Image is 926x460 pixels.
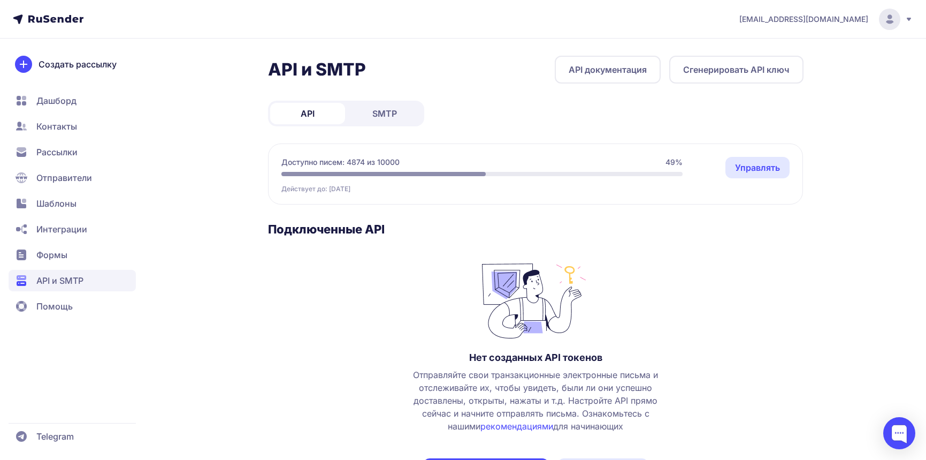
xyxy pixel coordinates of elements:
span: Создать рассылку [39,58,117,71]
h2: API и SMTP [268,59,366,80]
a: API [270,103,345,124]
span: SMTP [372,107,397,120]
a: API документация [555,56,661,84]
span: 49% [665,157,683,168]
span: Отправители [36,171,92,184]
h3: Подключенные API [268,222,803,237]
span: Помощь [36,300,73,313]
a: SMTP [347,103,422,124]
span: Дашборд [36,94,76,107]
span: Контакты [36,120,77,133]
a: рекомендациями [480,421,553,432]
span: API и SMTP [36,274,83,287]
button: Сгенерировать API ключ [669,56,803,84]
span: Шаблоны [36,197,76,210]
span: Telegram [36,430,74,443]
span: Интеграции [36,223,87,236]
span: Отправляйте свои транзакционные электронные письма и отслеживайте их, чтобы увидеть, были ли они ... [403,368,668,433]
a: Управлять [725,157,790,178]
img: no_photo [482,258,589,338]
a: Telegram [9,426,136,447]
span: Формы [36,248,67,261]
span: API [301,107,315,120]
h3: Нет созданных API токенов [469,351,602,364]
span: [EMAIL_ADDRESS][DOMAIN_NAME] [739,14,868,25]
span: Доступно писем: 4874 из 10000 [281,157,400,168]
span: Рассылки [36,146,78,159]
span: Действует до: [DATE] [281,185,350,193]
